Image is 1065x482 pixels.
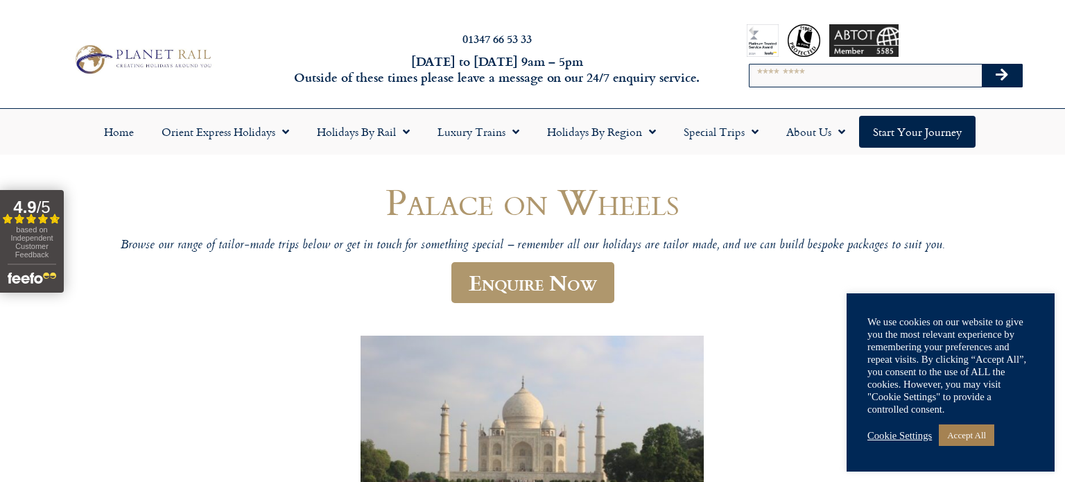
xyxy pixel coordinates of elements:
h6: [DATE] to [DATE] 9am – 5pm Outside of these times please leave a message on our 24/7 enquiry serv... [288,53,707,86]
a: Luxury Trains [424,116,533,148]
a: About Us [772,116,859,148]
a: Special Trips [670,116,772,148]
a: Holidays by Rail [303,116,424,148]
a: Start your Journey [859,116,976,148]
nav: Menu [7,116,1058,148]
div: We use cookies on our website to give you the most relevant experience by remembering your prefer... [867,316,1034,415]
p: Browse our range of tailor-made trips below or get in touch for something special – remember all ... [116,238,949,254]
a: Enquire Now [451,262,614,303]
h1: Palace on Wheels [116,181,949,222]
a: Holidays by Region [533,116,670,148]
a: Accept All [939,424,994,446]
img: Planet Rail Train Holidays Logo [69,42,215,77]
a: 01347 66 53 33 [462,31,532,46]
a: Orient Express Holidays [148,116,303,148]
button: Search [982,64,1022,87]
a: Cookie Settings [867,429,932,442]
a: Home [90,116,148,148]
